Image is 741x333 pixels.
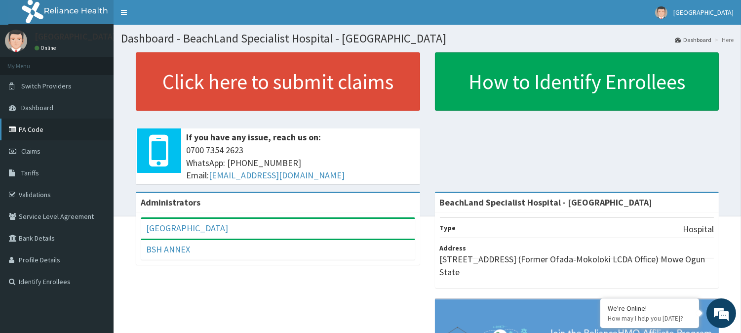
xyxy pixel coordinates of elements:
strong: BeachLand Specialist Hospital - [GEOGRAPHIC_DATA] [440,197,653,208]
div: We're Online! [608,304,692,313]
li: Here [712,36,734,44]
p: Hospital [683,223,714,236]
a: Dashboard [675,36,711,44]
a: Online [35,44,58,51]
b: Type [440,223,456,232]
img: User Image [5,30,27,52]
p: [STREET_ADDRESS] (Former Ofada-Mokoloki LCDA Office) Mowe Ogun State [440,253,714,278]
a: BSH ANNEX [146,244,190,255]
b: Administrators [141,197,200,208]
img: User Image [655,6,667,19]
p: How may I help you today? [608,314,692,323]
b: If you have any issue, reach us on: [186,131,321,143]
span: Tariffs [21,168,39,177]
span: Dashboard [21,103,53,112]
b: Address [440,244,467,252]
p: [GEOGRAPHIC_DATA] [35,32,116,41]
span: [GEOGRAPHIC_DATA] [673,8,734,17]
span: Claims [21,147,40,156]
a: Click here to submit claims [136,52,420,111]
span: 0700 7354 2623 WhatsApp: [PHONE_NUMBER] Email: [186,144,415,182]
a: How to Identify Enrollees [435,52,719,111]
span: Switch Providers [21,82,72,90]
a: [GEOGRAPHIC_DATA] [146,222,228,234]
h1: Dashboard - BeachLand Specialist Hospital - [GEOGRAPHIC_DATA] [121,32,734,45]
a: [EMAIL_ADDRESS][DOMAIN_NAME] [209,169,345,181]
